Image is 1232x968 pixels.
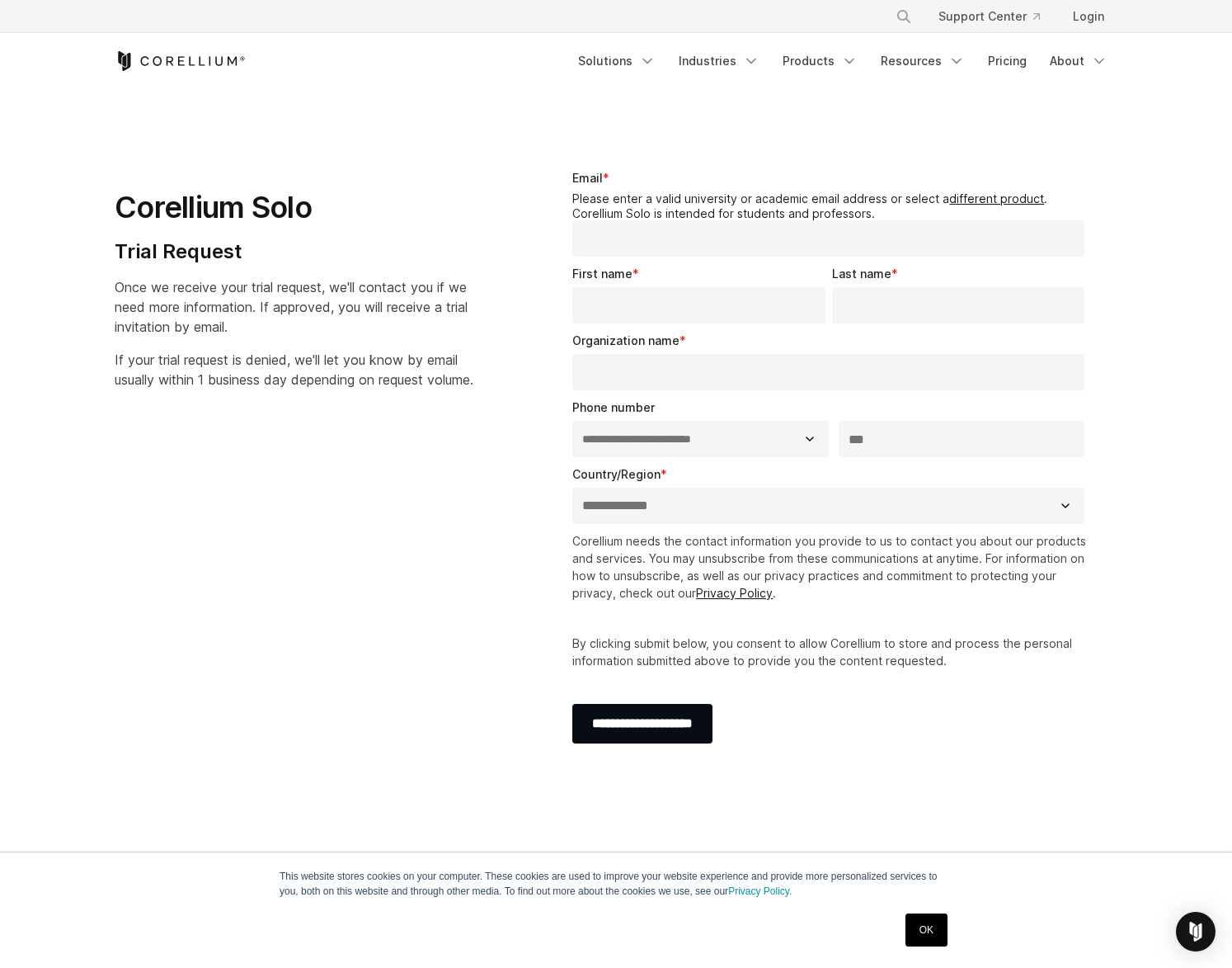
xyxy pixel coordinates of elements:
[572,171,603,185] span: Email
[568,46,1117,76] div: Navigation Menu
[773,46,868,76] a: Products
[572,191,1091,220] legend: Please enter a valid university or academic email address or select a . Corellium Solo is intende...
[572,267,632,281] span: First name
[572,333,679,347] span: Organization name
[949,191,1044,205] a: different product
[925,2,1053,31] a: Support Center
[1060,2,1117,31] a: Login
[572,467,661,481] span: Country/Region
[728,885,792,897] a: Privacy Policy.
[572,400,655,414] span: Phone number
[115,279,468,335] span: Once we receive your trial request, we'll contact you if we need more information. If approved, y...
[115,239,473,264] h4: Trial Request
[978,46,1037,76] a: Pricing
[669,46,769,76] a: Industries
[280,869,952,899] p: This website stores cookies on your computer. These cookies are used to improve your website expe...
[115,352,473,388] span: If your trial request is denied, we'll let you know by email usually within 1 business day depend...
[889,2,919,31] button: Search
[1176,912,1216,951] div: Open Intercom Messenger
[568,46,665,76] a: Solutions
[1040,46,1117,76] a: About
[696,586,773,600] a: Privacy Policy
[871,46,975,76] a: Resources
[115,51,246,71] a: Corellium Home
[876,2,1117,31] div: Navigation Menu
[572,635,1091,669] p: By clicking submit below, you consent to allow Corellium to store and process the personal inform...
[832,267,891,281] span: Last name
[115,189,473,226] h1: Corellium Solo
[572,532,1091,602] p: Corellium needs the contact information you provide to us to contact you about our products and s...
[905,914,948,947] a: OK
